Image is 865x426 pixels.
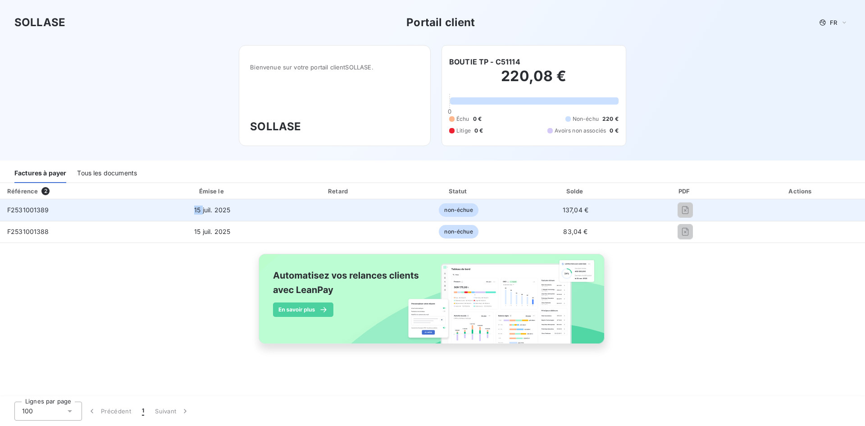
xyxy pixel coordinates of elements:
[194,206,230,214] span: 15 juil. 2025
[250,248,615,359] img: banner
[563,206,588,214] span: 137,04 €
[7,228,49,235] span: F2531001388
[519,187,631,196] div: Solde
[148,187,277,196] div: Émise le
[77,164,137,183] div: Tous les documents
[830,19,837,26] span: FR
[739,187,863,196] div: Actions
[14,164,66,183] div: Factures à payer
[250,64,419,71] span: Bienvenue sur votre portail client SOLLASE .
[137,402,150,421] button: 1
[474,127,483,135] span: 0 €
[602,115,619,123] span: 220 €
[635,187,735,196] div: PDF
[473,115,482,123] span: 0 €
[449,56,520,67] h6: BOUTIE TP - C51114
[563,228,587,235] span: 83,04 €
[142,407,144,416] span: 1
[456,127,471,135] span: Litige
[7,206,49,214] span: F2531001389
[280,187,398,196] div: Retard
[573,115,599,123] span: Non-échu
[150,402,195,421] button: Suivant
[439,225,478,238] span: non-échue
[82,402,137,421] button: Précédent
[194,228,230,235] span: 15 juil. 2025
[406,14,475,31] h3: Portail client
[41,187,50,195] span: 2
[250,119,419,135] h3: SOLLASE
[14,14,65,31] h3: SOLLASE
[22,407,33,416] span: 100
[456,115,469,123] span: Échu
[439,203,478,217] span: non-échue
[449,67,619,94] h2: 220,08 €
[7,188,38,195] div: Référence
[448,108,451,115] span: 0
[555,127,606,135] span: Avoirs non associés
[610,127,618,135] span: 0 €
[401,187,516,196] div: Statut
